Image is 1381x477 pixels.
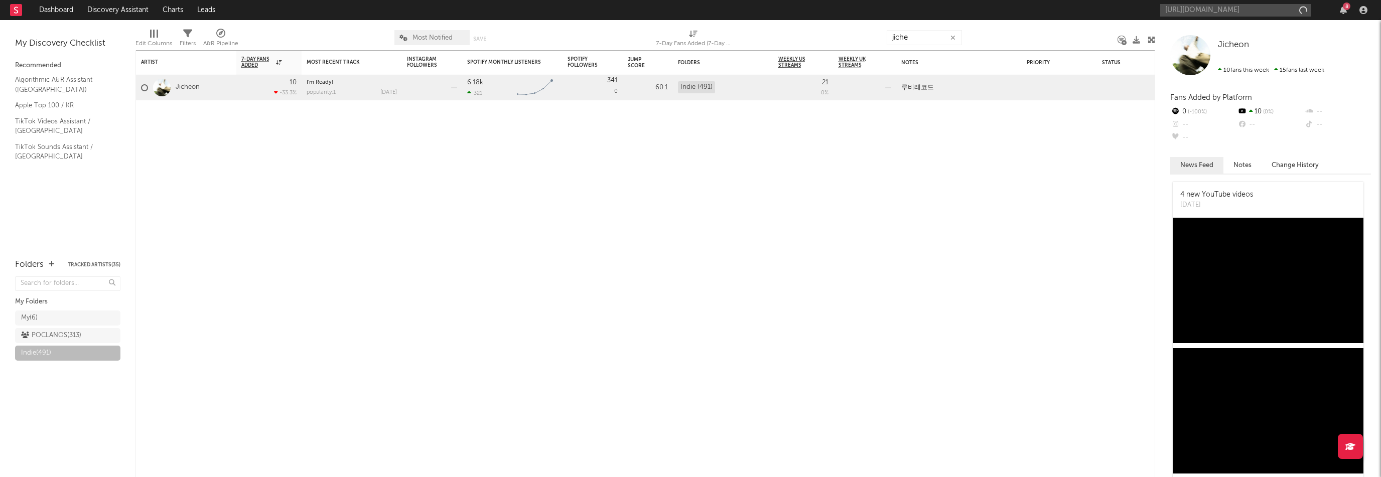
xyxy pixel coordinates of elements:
div: [DATE] [380,90,397,95]
a: TikTok Videos Assistant / [GEOGRAPHIC_DATA] [15,116,110,136]
a: Algorithmic A&R Assistant ([GEOGRAPHIC_DATA]) [15,74,110,95]
div: 21 [822,79,828,86]
a: POCLANOS(313) [15,328,120,343]
span: 루비레코드 [901,84,934,91]
div: Status [1102,60,1167,66]
svg: Chart title [512,75,558,100]
div: 60.1 [628,82,668,94]
div: popularity: 1 [307,90,336,95]
div: -- [1304,105,1371,118]
span: Jicheon [1218,41,1249,49]
input: Search for folders... [15,276,120,291]
div: Edit Columns [135,25,172,54]
span: -100 % [1186,109,1207,115]
div: -- [1170,131,1237,144]
div: 341 [607,77,618,84]
a: Jicheon [1218,40,1249,50]
div: Recommended [15,60,120,72]
div: 8 [1343,3,1350,10]
div: Indie ( 491 ) [21,347,51,359]
div: Instagram Followers [407,56,442,68]
div: Most Recent Track [307,59,382,65]
span: Most Notified [412,35,453,41]
div: My Folders [15,296,120,308]
button: News Feed [1170,157,1223,174]
span: Weekly US Streams [778,56,813,68]
div: Notes [901,60,1002,66]
button: Tracked Artists(35) [68,262,120,267]
div: 0 [568,75,618,100]
div: 10 [1237,105,1304,118]
div: Folders [15,259,44,271]
div: My ( 6 ) [21,312,38,324]
span: Weekly UK Streams [839,56,876,68]
div: Priority [1027,60,1067,66]
div: 7-Day Fans Added (7-Day Fans Added) [656,25,731,54]
button: Notes [1223,157,1262,174]
button: Change History [1262,157,1329,174]
div: 7-Day Fans Added (7-Day Fans Added) [656,38,731,50]
a: TikTok Sounds Assistant / [GEOGRAPHIC_DATA] [15,141,110,162]
div: 0 [1170,105,1237,118]
div: Edit Columns [135,38,172,50]
div: -33.3 % [274,89,297,96]
span: Fans Added by Platform [1170,94,1252,101]
div: -- [1304,118,1371,131]
div: -- [1237,118,1304,131]
a: Jicheon [176,83,200,92]
div: 6.18k [467,79,483,86]
div: A&R Pipeline [203,38,238,50]
div: 0 % [821,90,828,96]
div: Spotify Followers [568,56,603,68]
span: 15 fans last week [1218,67,1324,73]
a: Apple Top 100 / KR [15,100,110,111]
div: -- [1170,118,1237,131]
div: POCLANOS ( 313 ) [21,330,81,342]
div: 4 new YouTube videos [1180,190,1253,200]
div: Jump Score [628,57,653,69]
div: Indie (491) [678,81,715,93]
a: Indie(491) [15,346,120,361]
div: 10 [290,79,297,86]
div: Filters [180,25,196,54]
div: A&R Pipeline [203,25,238,54]
div: Spotify Monthly Listeners [467,59,542,65]
div: My Discovery Checklist [15,38,120,50]
div: Filters [180,38,196,50]
div: I'm Ready! [307,80,397,85]
div: Folders [678,60,753,66]
div: Artist [141,59,216,65]
span: 0 % [1262,109,1274,115]
a: I'm Ready! [307,80,334,85]
div: [DATE] [1180,200,1253,210]
input: Search for artists [1160,4,1311,17]
input: Search... [887,30,962,45]
span: 7-Day Fans Added [241,56,273,68]
span: 10 fans this week [1218,67,1269,73]
div: 321 [467,90,482,96]
button: Save [473,36,486,42]
button: 8 [1340,6,1347,14]
a: My(6) [15,310,120,326]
